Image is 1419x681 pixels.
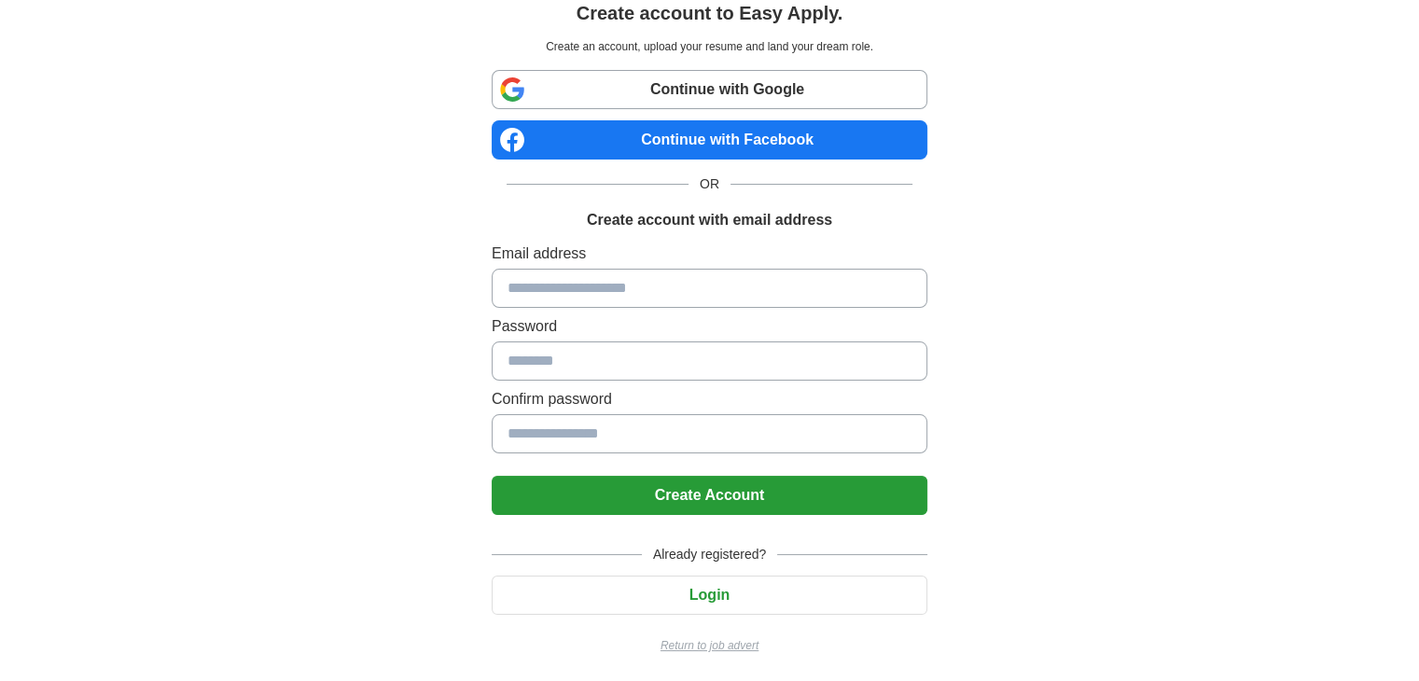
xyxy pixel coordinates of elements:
[492,576,927,615] button: Login
[492,120,927,160] a: Continue with Facebook
[642,545,777,564] span: Already registered?
[495,38,924,55] p: Create an account, upload your resume and land your dream role.
[492,315,927,338] label: Password
[492,587,927,603] a: Login
[587,209,832,231] h1: Create account with email address
[689,174,730,194] span: OR
[492,243,927,265] label: Email address
[492,388,927,410] label: Confirm password
[492,637,927,654] a: Return to job advert
[492,476,927,515] button: Create Account
[492,70,927,109] a: Continue with Google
